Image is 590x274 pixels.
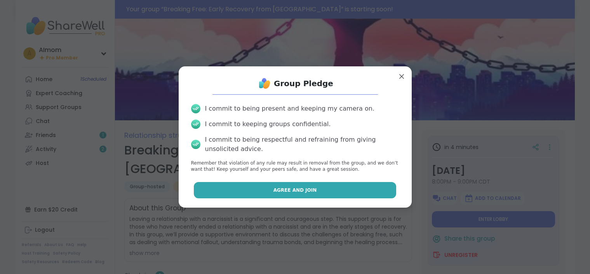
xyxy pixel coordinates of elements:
[194,182,396,198] button: Agree and Join
[257,76,272,91] img: ShareWell Logo
[191,160,399,173] p: Remember that violation of any rule may result in removal from the group, and we don’t want that!...
[274,78,333,89] h1: Group Pledge
[205,120,331,129] div: I commit to keeping groups confidential.
[205,104,374,113] div: I commit to being present and keeping my camera on.
[205,135,399,154] div: I commit to being respectful and refraining from giving unsolicited advice.
[273,187,317,194] span: Agree and Join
